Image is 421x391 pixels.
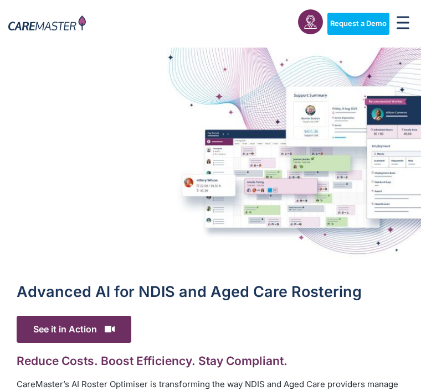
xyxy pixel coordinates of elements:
div: Menu Toggle [394,13,413,35]
a: Request a Demo [327,13,389,35]
h1: Advanced Al for NDIS and Aged Care Rostering [17,283,404,301]
img: CareMaster Logo [8,15,86,33]
span: See it in Action [17,316,131,343]
span: Request a Demo [330,19,387,28]
h2: Reduce Costs. Boost Efficiency. Stay Compliant. [17,354,404,368]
